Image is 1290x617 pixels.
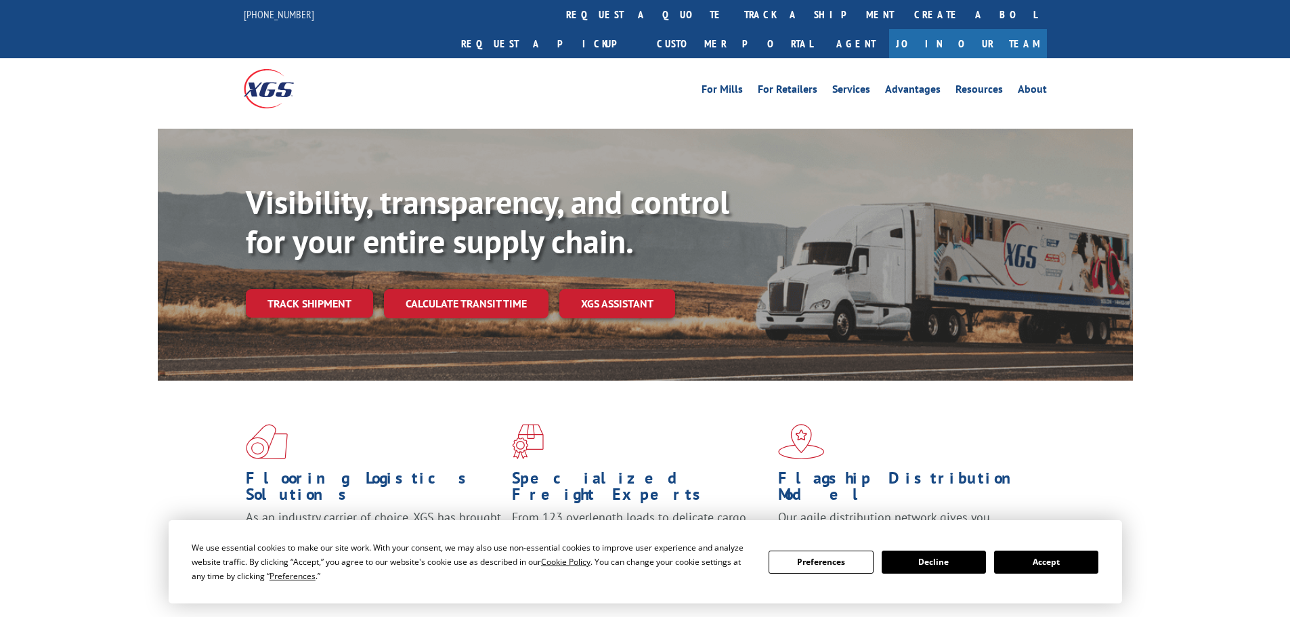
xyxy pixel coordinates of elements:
[246,289,373,318] a: Track shipment
[270,570,316,582] span: Preferences
[246,509,501,557] span: As an industry carrier of choice, XGS has brought innovation and dedication to flooring logistics...
[451,29,647,58] a: Request a pickup
[244,7,314,21] a: [PHONE_NUMBER]
[778,509,1027,541] span: Our agile distribution network gives you nationwide inventory management on demand.
[882,551,986,574] button: Decline
[832,84,870,99] a: Services
[955,84,1003,99] a: Resources
[823,29,889,58] a: Agent
[512,509,768,570] p: From 123 overlength loads to delicate cargo, our experienced staff knows the best way to move you...
[169,520,1122,603] div: Cookie Consent Prompt
[246,181,729,262] b: Visibility, transparency, and control for your entire supply chain.
[994,551,1098,574] button: Accept
[778,470,1034,509] h1: Flagship Distribution Model
[246,470,502,509] h1: Flooring Logistics Solutions
[647,29,823,58] a: Customer Portal
[702,84,743,99] a: For Mills
[885,84,941,99] a: Advantages
[512,424,544,459] img: xgs-icon-focused-on-flooring-red
[758,84,817,99] a: For Retailers
[512,470,768,509] h1: Specialized Freight Experts
[769,551,873,574] button: Preferences
[889,29,1047,58] a: Join Our Team
[778,424,825,459] img: xgs-icon-flagship-distribution-model-red
[384,289,549,318] a: Calculate transit time
[246,424,288,459] img: xgs-icon-total-supply-chain-intelligence-red
[541,556,590,568] span: Cookie Policy
[1018,84,1047,99] a: About
[559,289,675,318] a: XGS ASSISTANT
[192,540,752,583] div: We use essential cookies to make our site work. With your consent, we may also use non-essential ...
